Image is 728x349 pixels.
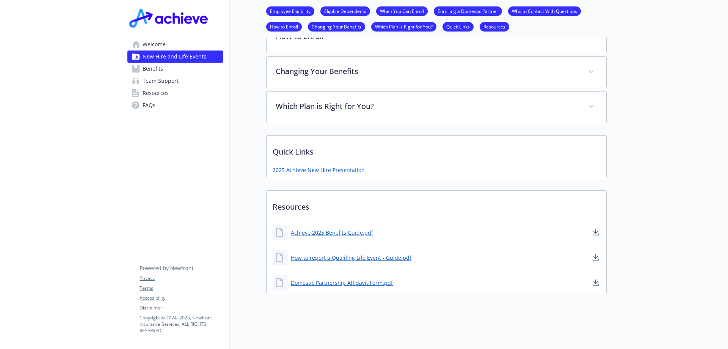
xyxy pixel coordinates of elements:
[143,87,169,99] span: Resources
[267,136,606,164] p: Quick Links
[591,278,600,287] a: download document
[127,75,223,87] a: Team Support
[143,99,155,111] span: FAQs
[143,51,206,63] span: New Hire and Life Events
[266,23,302,30] a: How to Enroll
[143,38,166,51] span: Welcome
[320,7,370,14] a: Eligible Dependents
[591,253,600,262] a: download document
[480,23,509,30] a: Resources
[434,7,502,14] a: Enrolling a Domestic Partner
[273,166,365,174] a: 2025 Achieve New Hire Presentation
[442,23,474,30] a: Quick Links
[276,101,579,112] p: Which Plan is Right for You?
[140,295,223,302] a: Accessibility
[371,23,436,30] a: Which Plan is Right for You?
[143,63,163,75] span: Benefits
[376,7,428,14] a: When You Can Enroll
[143,75,179,87] span: Team Support
[291,229,373,237] a: Achieve 2025 Benefits Guide.pdf
[291,254,411,262] a: How to report a Qualifing Life Event - Guide.pdf
[127,63,223,75] a: Benefits
[140,314,223,334] p: Copyright © 2024 - 2025 , Newfront Insurance Services, ALL RIGHTS RESERVED
[127,99,223,111] a: FAQs
[127,38,223,51] a: Welcome
[591,228,600,237] a: download document
[140,285,223,292] a: Terms
[308,23,365,30] a: Changing Your Benefits
[140,305,223,311] a: Disclaimer
[127,87,223,99] a: Resources
[140,275,223,282] a: Privacy
[276,66,579,77] p: Changing Your Benefits
[267,57,606,88] div: Changing Your Benefits
[267,92,606,123] div: Which Plan is Right for You?
[266,7,314,14] a: Employee Eligibility
[267,191,606,219] p: Resources
[291,279,393,287] a: Domestic Partnership Affidavit Form.pdf
[127,51,223,63] a: New Hire and Life Events
[508,7,581,14] a: Who to Contact With Questions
